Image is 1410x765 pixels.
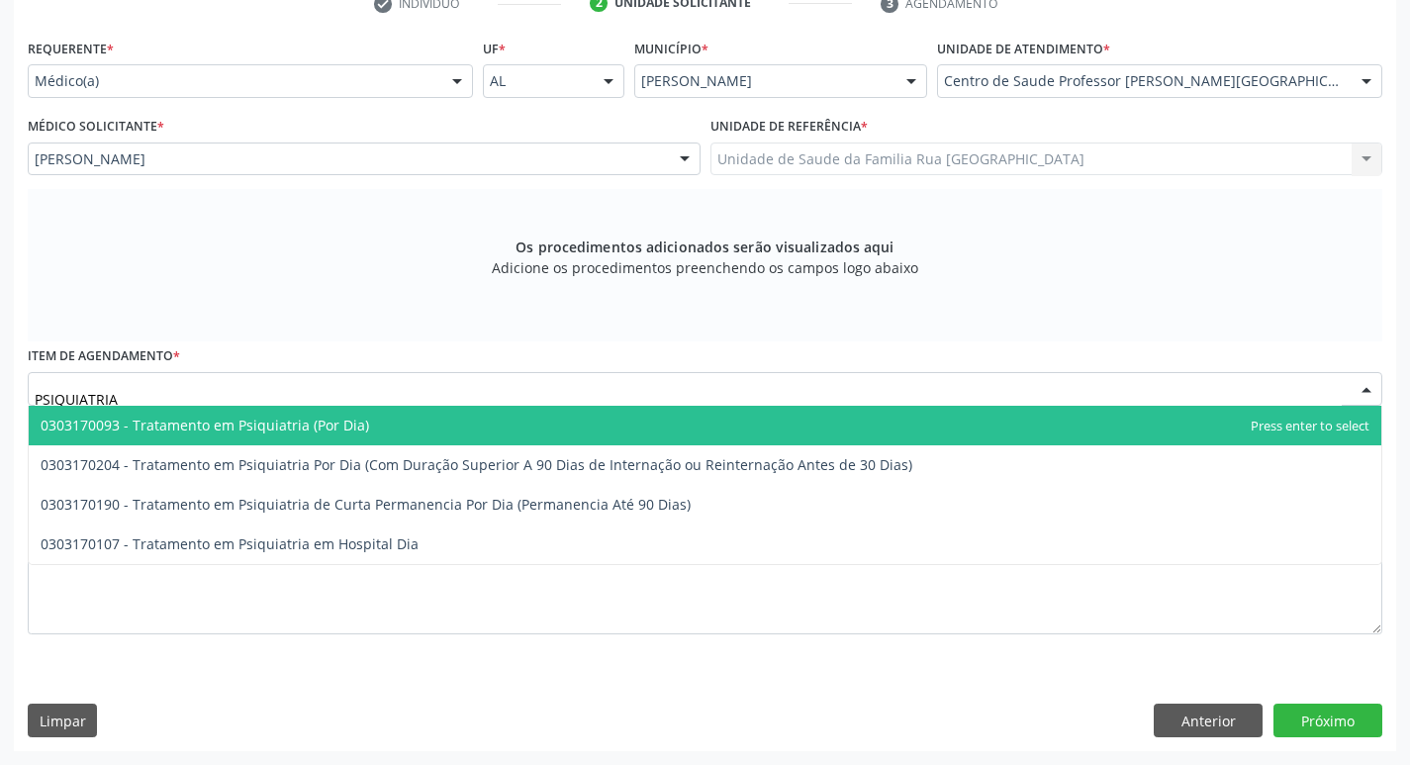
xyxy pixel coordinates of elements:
[944,71,1342,91] span: Centro de Saude Professor [PERSON_NAME][GEOGRAPHIC_DATA]
[28,34,114,64] label: Requerente
[1154,704,1263,737] button: Anterior
[937,34,1110,64] label: Unidade de atendimento
[35,149,660,169] span: [PERSON_NAME]
[41,416,369,434] span: 0303170093 - Tratamento em Psiquiatria (Por Dia)
[641,71,887,91] span: [PERSON_NAME]
[28,341,180,372] label: Item de agendamento
[1273,704,1382,737] button: Próximo
[634,34,708,64] label: Município
[28,112,164,143] label: Médico Solicitante
[35,71,432,91] span: Médico(a)
[483,34,506,64] label: UF
[516,237,893,257] span: Os procedimentos adicionados serão visualizados aqui
[41,534,419,553] span: 0303170107 - Tratamento em Psiquiatria em Hospital Dia
[492,257,918,278] span: Adicione os procedimentos preenchendo os campos logo abaixo
[710,112,868,143] label: Unidade de referência
[41,455,912,474] span: 0303170204 - Tratamento em Psiquiatria Por Dia (Com Duração Superior A 90 Dias de Internação ou R...
[41,495,691,514] span: 0303170190 - Tratamento em Psiquiatria de Curta Permanencia Por Dia (Permanencia Até 90 Dias)
[490,71,584,91] span: AL
[35,379,1342,419] input: Buscar por procedimento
